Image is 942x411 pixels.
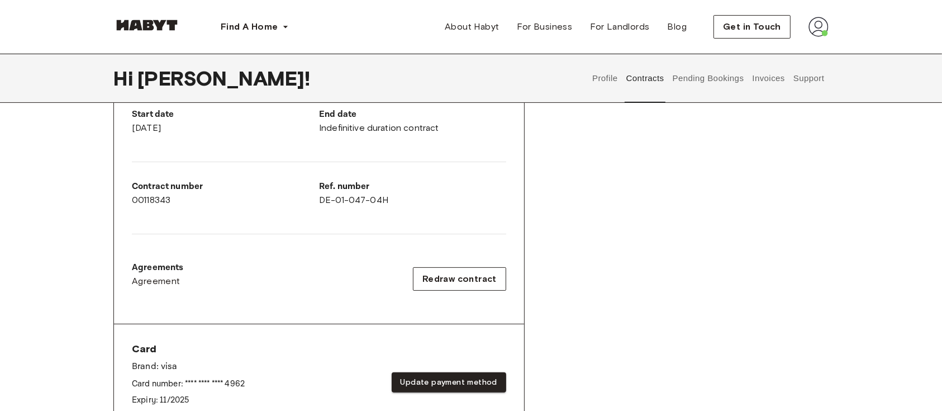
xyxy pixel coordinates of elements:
button: Invoices [751,54,786,103]
span: Find A Home [221,20,278,34]
p: Brand: visa [132,360,245,374]
img: avatar [808,17,829,37]
span: Blog [668,20,687,34]
div: Indefinitive duration contract [319,108,506,135]
button: Find A Home [212,16,298,38]
p: Ref. number [319,180,506,193]
button: Contracts [625,54,665,103]
button: Update payment method [392,372,506,393]
p: Start date [132,108,319,121]
p: End date [319,108,506,121]
span: Card [132,342,245,356]
img: Habyt [113,20,180,31]
span: Get in Touch [723,20,781,34]
span: Redraw contract [422,272,497,286]
span: [PERSON_NAME] ! [137,67,310,90]
p: Contract number [132,180,319,193]
span: For Landlords [590,20,649,34]
p: Agreements [132,261,184,275]
span: Agreement [132,275,180,288]
a: Agreement [132,275,184,288]
span: About Habyt [445,20,499,34]
div: user profile tabs [588,54,829,103]
span: For Business [517,20,573,34]
a: About Habyt [436,16,508,38]
div: 00118343 [132,180,319,207]
button: Support [792,54,826,103]
button: Get in Touch [713,15,791,39]
p: Expiry: 11 / 2025 [132,394,245,406]
a: Blog [659,16,696,38]
a: For Business [508,16,582,38]
span: Hi [113,67,137,90]
button: Redraw contract [413,267,506,291]
button: Pending Bookings [671,54,745,103]
div: [DATE] [132,108,319,135]
a: For Landlords [581,16,658,38]
div: DE-01-047-04H [319,180,506,207]
button: Profile [591,54,620,103]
